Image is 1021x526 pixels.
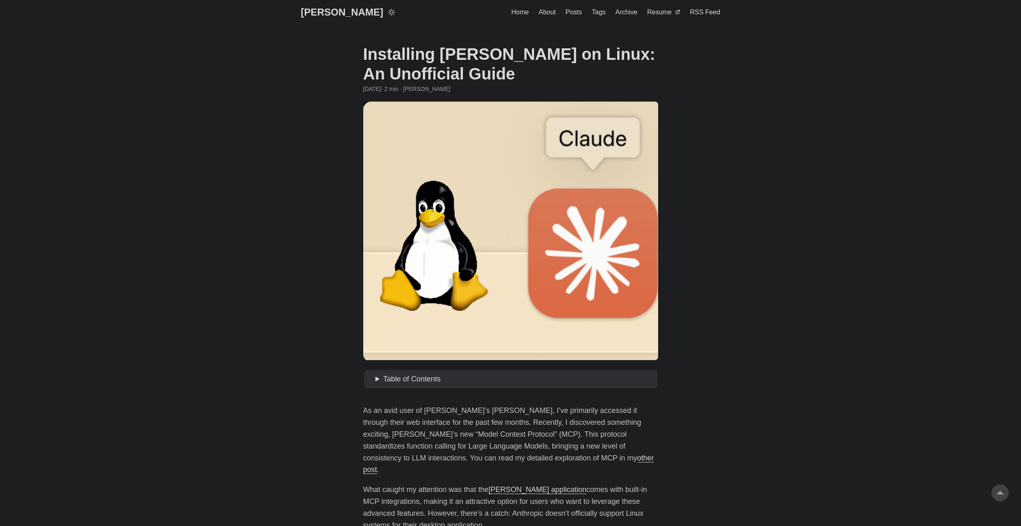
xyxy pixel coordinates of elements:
div: · 2 min · [PERSON_NAME] [363,84,658,93]
span: Resume [647,9,672,16]
h1: Installing [PERSON_NAME] on Linux: An Unofficial Guide [363,44,658,84]
span: 2025-01-09 21:00:00 +0000 UTC [363,84,381,93]
span: About [539,9,556,16]
span: Posts [566,9,582,16]
p: As an avid user of [PERSON_NAME]’s [PERSON_NAME], I’ve primarily accessed it through their web in... [363,405,658,476]
summary: Table of Contents [376,373,654,385]
span: Table of Contents [383,375,441,383]
span: RSS Feed [690,9,720,16]
span: Tags [592,9,606,16]
a: other post [363,454,654,474]
span: Archive [616,9,637,16]
a: go to top [992,484,1009,501]
a: [PERSON_NAME] application [489,485,586,494]
span: Home [512,9,529,16]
